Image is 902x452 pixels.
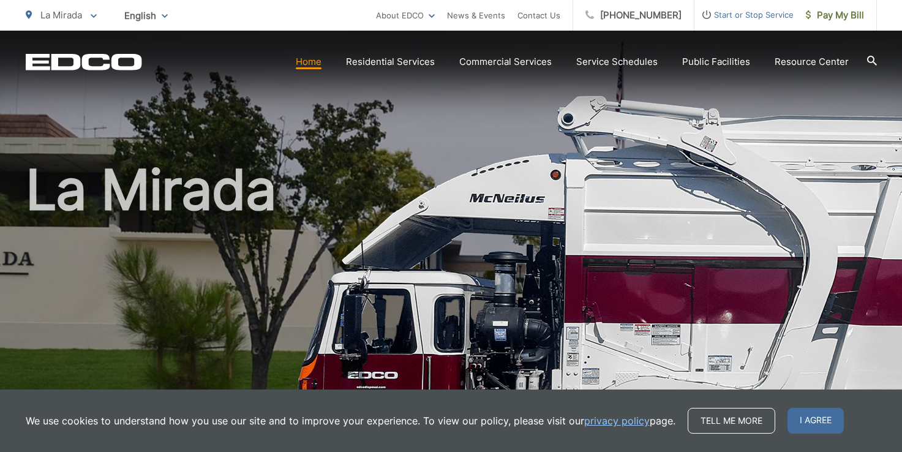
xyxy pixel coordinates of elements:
a: Tell me more [688,408,775,434]
a: Public Facilities [682,55,750,69]
a: Residential Services [346,55,435,69]
a: Contact Us [517,8,560,23]
a: Service Schedules [576,55,658,69]
span: Pay My Bill [806,8,864,23]
span: La Mirada [40,9,82,21]
span: English [115,5,177,26]
a: Home [296,55,321,69]
a: Commercial Services [459,55,552,69]
p: We use cookies to understand how you use our site and to improve your experience. To view our pol... [26,413,675,428]
span: I agree [787,408,844,434]
a: About EDCO [376,8,435,23]
a: EDCD logo. Return to the homepage. [26,53,142,70]
a: privacy policy [584,413,650,428]
a: Resource Center [775,55,849,69]
a: News & Events [447,8,505,23]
